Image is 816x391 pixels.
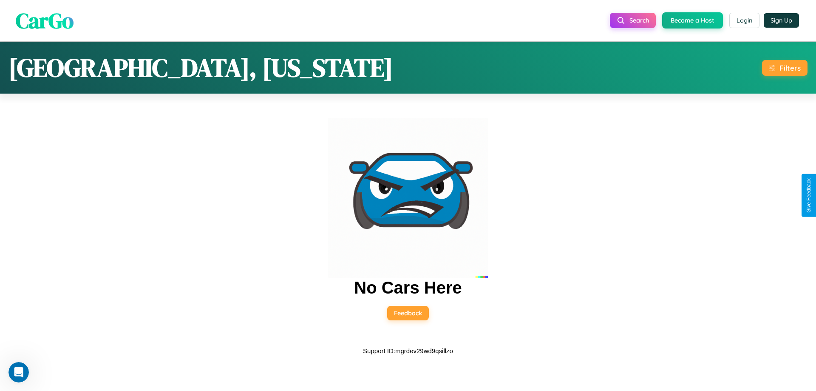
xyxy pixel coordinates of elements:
button: Login [729,13,759,28]
button: Filters [762,60,807,76]
h1: [GEOGRAPHIC_DATA], [US_STATE] [8,50,393,85]
div: Filters [779,63,801,72]
span: CarGo [16,6,74,35]
button: Search [610,13,656,28]
p: Support ID: mgrdev29wd9qsillzo [363,345,453,357]
iframe: Intercom live chat [8,362,29,382]
div: Give Feedback [806,178,812,213]
img: car [328,118,488,278]
h2: No Cars Here [354,278,462,297]
button: Feedback [387,306,429,320]
button: Sign Up [764,13,799,28]
button: Become a Host [662,12,723,29]
span: Search [629,17,649,24]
